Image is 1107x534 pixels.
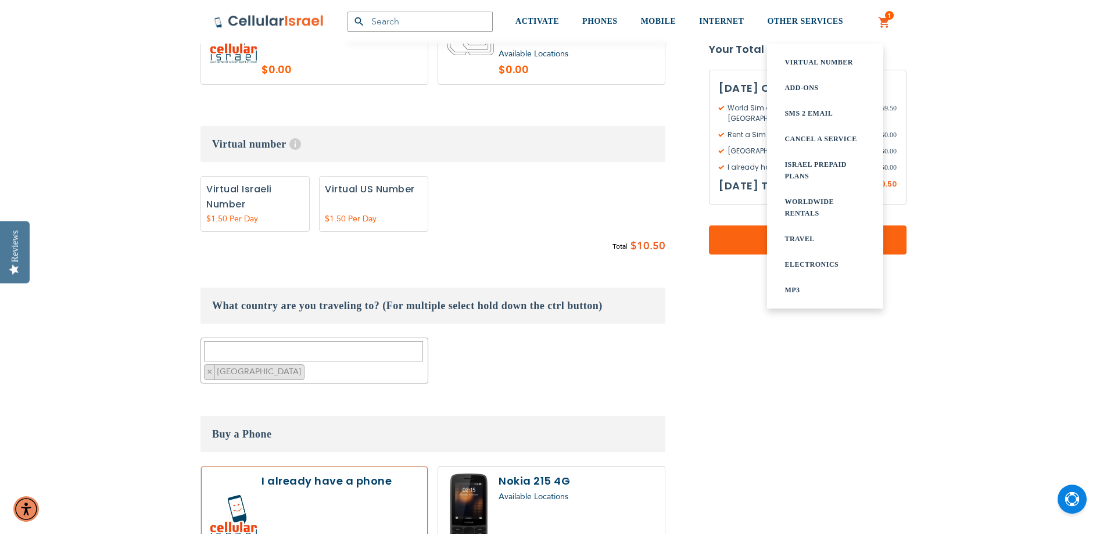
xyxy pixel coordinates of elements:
span: MOBILE [641,17,676,26]
a: Israel prepaid plans [784,159,866,182]
span: 59.50 [876,179,897,189]
span: 0.00 [880,130,897,140]
span: Buy a Phone [212,428,272,440]
span: 10.50 [637,238,665,255]
span: 1 [887,11,891,20]
span: World Sim only Rental - [GEOGRAPHIC_DATA] Rental - 7 day [719,103,877,124]
strong: Your Total [709,41,907,58]
a: Virtual Number [784,56,866,68]
div: Reviews [10,230,20,262]
a: Mp3 [784,284,866,296]
a: Electronics [784,259,866,270]
h3: [DATE] Charges [719,80,897,97]
span: Help [289,138,301,150]
h3: What country are you traveling to? (For multiple select hold down the ctrl button) [200,288,665,324]
h3: [DATE] Total [719,177,791,195]
li: Switzerland [204,364,304,380]
span: × [207,366,212,377]
a: Add-ons [784,82,866,94]
span: OTHER SERVICES [767,17,843,26]
span: Rent a Sim Card [719,130,880,140]
div: Accessibility Menu [13,496,39,522]
span: $ [630,238,637,255]
a: WORLDWIDE rentals [784,196,866,219]
span: Add to Cart [747,234,868,246]
span: [GEOGRAPHIC_DATA] [216,366,304,377]
span: 0.00 [880,162,897,173]
a: Travel [784,233,866,245]
a: Available Locations [499,491,568,502]
img: Cellular Israel Logo [214,15,324,28]
span: 0.00 [880,146,897,156]
a: Available Locations [499,48,568,59]
span: 59.50 [877,103,897,124]
a: 1 [878,16,891,30]
input: Search [347,12,493,32]
button: Add to Cart [709,225,907,255]
span: INTERNET [699,17,744,26]
textarea: Search [204,341,423,361]
h3: Virtual number [200,126,665,162]
span: ACTIVATE [515,17,559,26]
a: Cancel a service [784,133,866,145]
span: I already have a phone [719,162,880,173]
span: [GEOGRAPHIC_DATA] [719,146,880,156]
button: Remove item [205,365,215,379]
span: Total [612,241,628,253]
a: SMS 2 Email [784,107,866,119]
span: PHONES [582,17,618,26]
